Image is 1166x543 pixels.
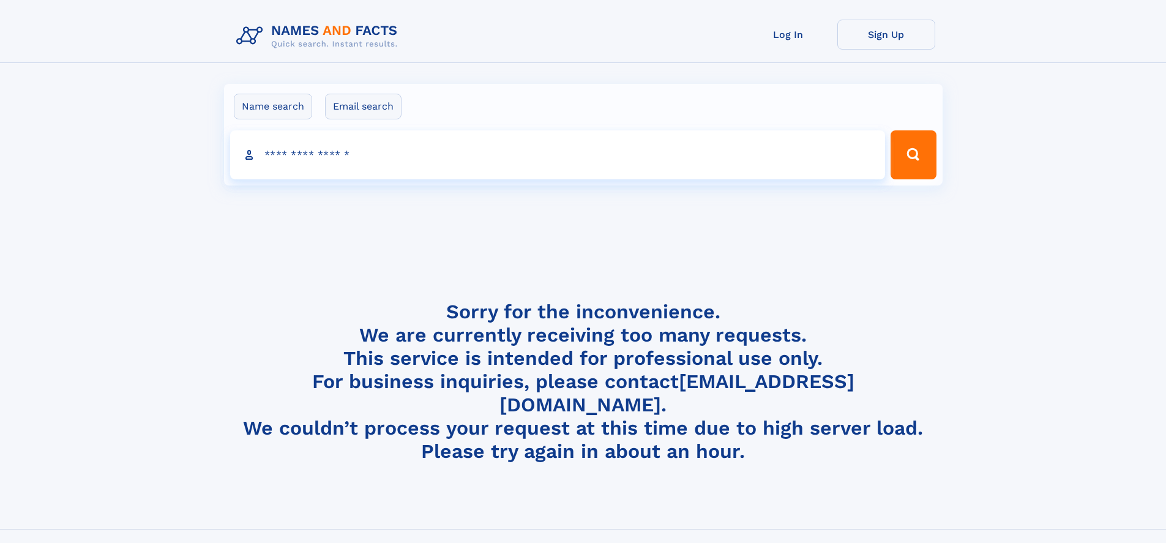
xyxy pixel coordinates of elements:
[231,300,935,463] h4: Sorry for the inconvenience. We are currently receiving too many requests. This service is intend...
[231,20,408,53] img: Logo Names and Facts
[325,94,402,119] label: Email search
[739,20,837,50] a: Log In
[230,130,886,179] input: search input
[837,20,935,50] a: Sign Up
[499,370,854,416] a: [EMAIL_ADDRESS][DOMAIN_NAME]
[891,130,936,179] button: Search Button
[234,94,312,119] label: Name search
